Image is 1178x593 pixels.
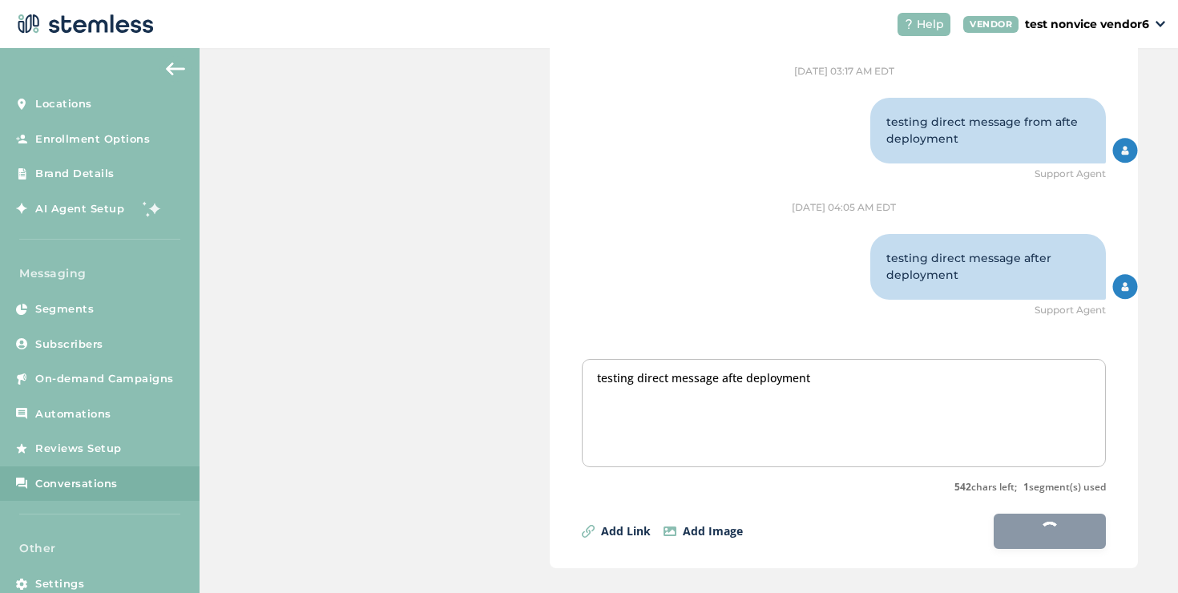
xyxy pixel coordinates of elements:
[886,251,1051,282] span: testing direct message after deployment
[954,480,1017,494] label: chars left;
[1023,480,1029,494] strong: 1
[601,522,651,539] label: Add Link
[35,337,103,353] span: Subscribers
[13,8,154,40] img: logo-dark-0685b13c.svg
[954,480,971,494] strong: 542
[1098,516,1178,593] iframe: Chat Widget
[1156,21,1165,27] img: icon_down-arrow-small-66adaf34.svg
[582,525,595,538] img: icon-link-1edcda58.svg
[1023,480,1106,494] label: segment(s) used
[1025,16,1149,33] p: test nonvice vendor6
[1112,138,1138,163] img: Agent Icon
[1112,274,1138,300] img: Agent Icon
[35,576,84,592] span: Settings
[35,131,150,147] span: Enrollment Options
[35,406,111,422] span: Automations
[917,16,944,33] span: Help
[35,301,94,317] span: Segments
[963,16,1019,33] div: VENDOR
[35,96,92,112] span: Locations
[136,192,168,224] img: glitter-stars-b7820f95.gif
[166,63,185,75] img: icon-arrow-back-accent-c549486e.svg
[794,64,894,79] label: [DATE] 03:17 AM EDT
[886,115,1078,146] span: testing direct message from afte deployment
[1035,303,1106,317] span: Support Agent
[35,441,122,457] span: Reviews Setup
[35,476,118,492] span: Conversations
[683,522,743,539] label: Add Image
[35,371,174,387] span: On-demand Campaigns
[35,166,115,182] span: Brand Details
[792,200,896,215] label: [DATE] 04:05 AM EDT
[1035,167,1106,181] span: Support Agent
[664,526,676,536] img: icon-image-06eb6275.svg
[904,19,914,29] img: icon-help-white-03924b79.svg
[35,201,124,217] span: AI Agent Setup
